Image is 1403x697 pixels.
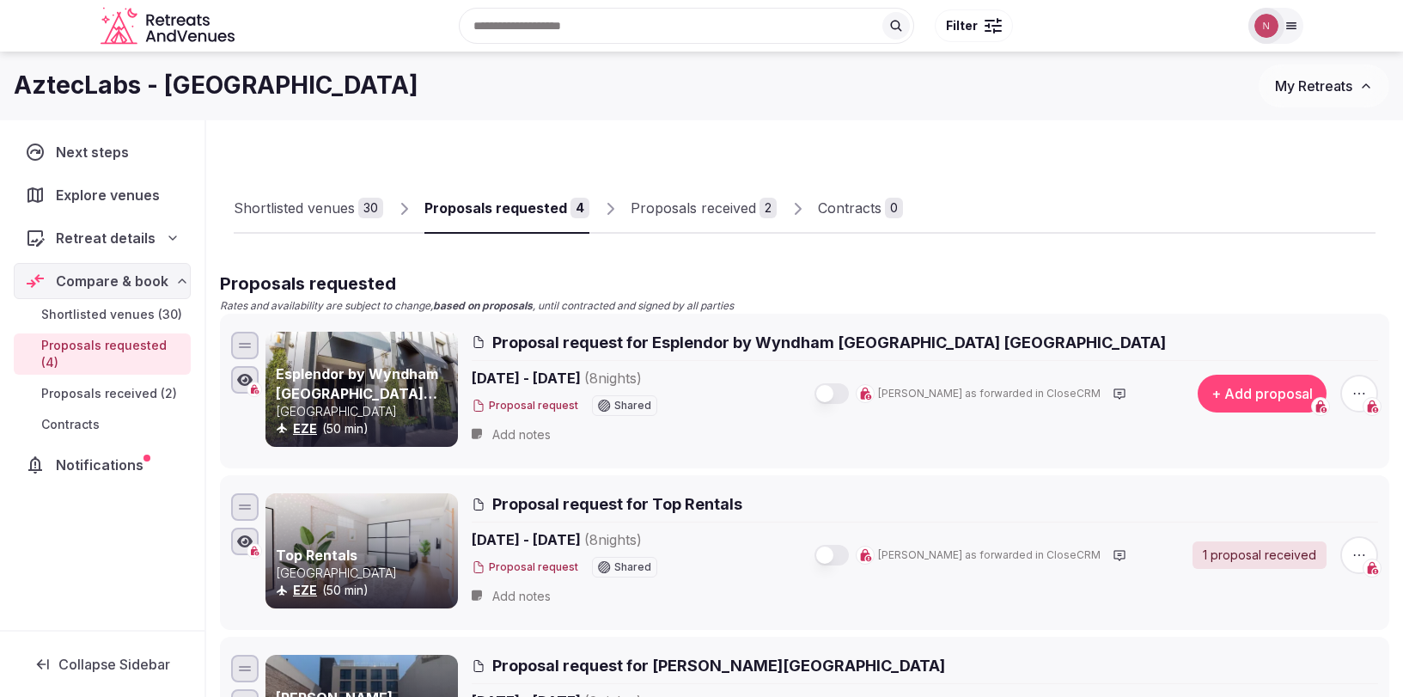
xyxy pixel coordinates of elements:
[1198,375,1327,413] button: + Add proposal
[276,420,454,437] div: (50 min)
[41,416,100,433] span: Contracts
[56,271,168,291] span: Compare & book
[276,365,438,421] a: Esplendor by Wyndham [GEOGRAPHIC_DATA] [GEOGRAPHIC_DATA]
[614,400,651,411] span: Shared
[472,560,578,575] button: Proposal request
[631,198,756,218] div: Proposals received
[584,370,642,387] span: ( 8 night s )
[492,426,551,443] span: Add notes
[424,184,589,234] a: Proposals requested4
[358,198,383,218] div: 30
[14,303,191,327] a: Shortlisted venues (30)
[14,333,191,375] a: Proposals requested (4)
[14,382,191,406] a: Proposals received (2)
[56,142,136,162] span: Next steps
[14,69,418,102] h1: AztecLabs - [GEOGRAPHIC_DATA]
[220,272,1389,296] h2: Proposals requested
[492,493,742,515] span: Proposal request for Top Rentals
[276,547,357,564] a: Top Rentals
[41,337,184,371] span: Proposals requested (4)
[276,403,454,420] p: [GEOGRAPHIC_DATA]
[878,387,1101,401] span: [PERSON_NAME] as forwarded in CloseCRM
[293,582,317,599] button: EZE
[433,299,533,312] strong: based on proposals
[56,228,156,248] span: Retreat details
[276,565,454,582] p: [GEOGRAPHIC_DATA]
[631,184,777,234] a: Proposals received2
[472,399,578,413] button: Proposal request
[234,198,355,218] div: Shortlisted venues
[1254,14,1278,38] img: Nathalia Bilotti
[885,198,903,218] div: 0
[424,198,567,218] div: Proposals requested
[14,413,191,437] a: Contracts
[14,177,191,213] a: Explore venues
[878,548,1101,563] span: [PERSON_NAME] as forwarded in CloseCRM
[234,184,383,234] a: Shortlisted venues30
[818,198,881,218] div: Contracts
[56,185,167,205] span: Explore venues
[472,529,774,550] span: [DATE] - [DATE]
[584,531,642,548] span: ( 8 night s )
[41,385,177,402] span: Proposals received (2)
[101,7,238,46] a: Visit the homepage
[14,645,191,683] button: Collapse Sidebar
[935,9,1013,42] button: Filter
[220,299,1389,314] p: Rates and availability are subject to change, , until contracted and signed by all parties
[492,332,1166,353] span: Proposal request for Esplendor by Wyndham [GEOGRAPHIC_DATA] [GEOGRAPHIC_DATA]
[570,198,589,218] div: 4
[41,306,182,323] span: Shortlisted venues (30)
[276,582,454,599] div: (50 min)
[293,421,317,436] a: EZE
[1259,64,1389,107] button: My Retreats
[58,656,170,673] span: Collapse Sidebar
[492,655,945,676] span: Proposal request for [PERSON_NAME][GEOGRAPHIC_DATA]
[818,184,903,234] a: Contracts0
[759,198,777,218] div: 2
[472,368,774,388] span: [DATE] - [DATE]
[293,583,317,597] a: EZE
[14,134,191,170] a: Next steps
[293,420,317,437] button: EZE
[1193,541,1327,569] a: 1 proposal received
[946,17,978,34] span: Filter
[614,562,651,572] span: Shared
[1275,77,1352,95] span: My Retreats
[492,588,551,605] span: Add notes
[56,455,150,475] span: Notifications
[101,7,238,46] svg: Retreats and Venues company logo
[14,447,191,483] a: Notifications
